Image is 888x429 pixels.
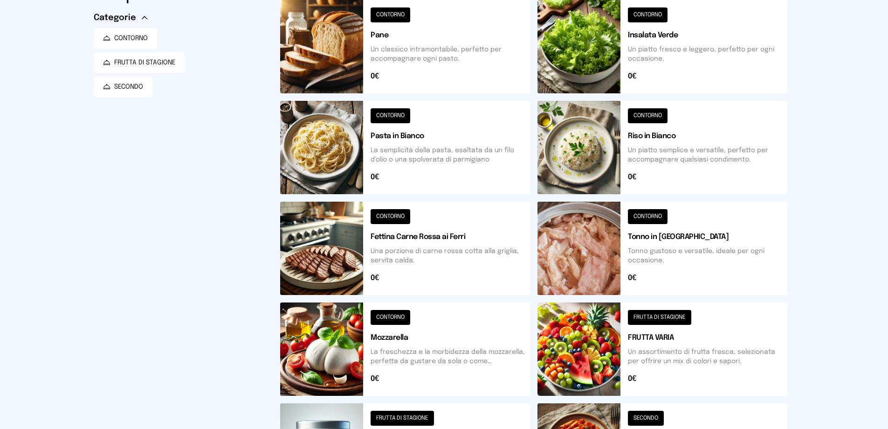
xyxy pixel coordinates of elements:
button: Categorie [94,11,147,24]
span: SECONDO [114,82,143,91]
button: SECONDO [94,77,152,97]
button: CONTORNO [94,28,157,49]
span: CONTORNO [114,34,148,43]
span: Categorie [94,11,136,24]
span: FRUTTA DI STAGIONE [114,58,176,67]
button: FRUTTA DI STAGIONE [94,52,185,73]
